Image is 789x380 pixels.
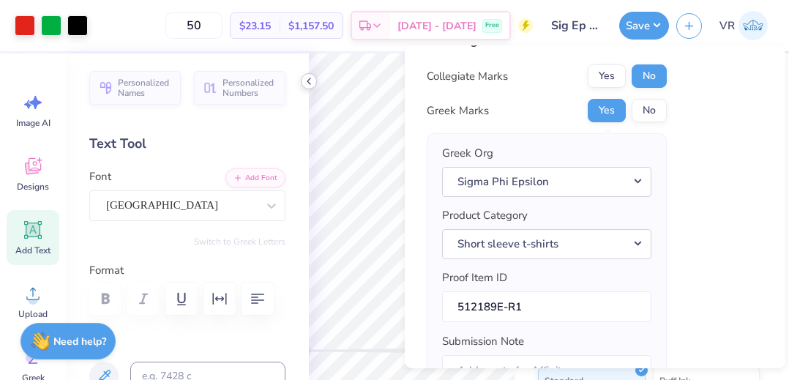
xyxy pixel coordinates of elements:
[588,64,626,88] button: Yes
[225,168,285,187] button: Add Font
[632,99,667,122] button: No
[89,334,285,351] label: Color
[442,333,524,350] label: Submission Note
[588,99,626,122] button: Yes
[288,18,334,34] span: $1,157.50
[53,335,106,349] strong: Need help?
[427,68,508,85] div: Collegiate Marks
[15,245,51,256] span: Add Text
[239,18,271,34] span: $23.15
[194,236,285,247] button: Switch to Greek Letters
[397,18,476,34] span: [DATE] - [DATE]
[442,229,651,259] button: Short sleeve t-shirts
[89,134,285,154] div: Text Tool
[18,308,48,320] span: Upload
[485,21,499,31] span: Free
[442,167,651,197] button: Sigma Phi Epsilon
[17,181,49,193] span: Designs
[540,11,612,40] input: Untitled Design
[165,12,223,39] input: – –
[719,18,735,34] span: VR
[194,71,285,105] button: Personalized Numbers
[442,207,528,224] label: Product Category
[223,78,277,98] span: Personalized Numbers
[89,262,285,279] label: Format
[632,64,667,88] button: No
[713,11,774,40] a: VR
[427,103,489,119] div: Greek Marks
[442,145,493,162] label: Greek Org
[16,117,51,129] span: Image AI
[89,71,181,105] button: Personalized Names
[89,168,111,185] label: Font
[738,11,768,40] img: Val Rhey Lodueta
[442,269,507,286] label: Proof Item ID
[619,12,669,40] button: Save
[118,78,172,98] span: Personalized Names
